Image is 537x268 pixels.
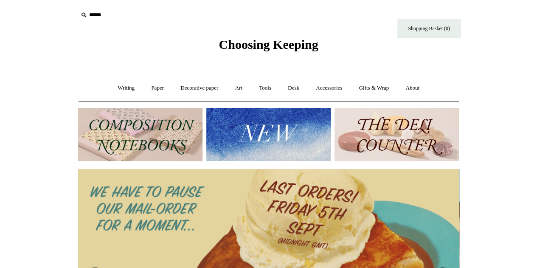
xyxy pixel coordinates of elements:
a: Art [228,77,250,99]
img: 202302 Composition ledgers.jpg__PID:69722ee6-fa44-49dd-a067-31375e5d54ec [78,108,202,161]
span: Choosing Keeping [219,37,318,51]
img: The Deli Counter [335,108,459,161]
a: Writing [110,77,142,99]
a: Desk [280,77,307,99]
a: Tools [251,77,279,99]
a: Paper [143,77,172,99]
a: About [398,77,427,99]
img: New.jpg__PID:f73bdf93-380a-4a35-bcfe-7823039498e1 [206,108,331,161]
a: Accessories [308,77,350,99]
a: Shopping Basket (0) [397,19,461,38]
a: Choosing Keeping [219,44,318,50]
a: Gifts & Wrap [351,77,396,99]
a: Decorative paper [173,77,226,99]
